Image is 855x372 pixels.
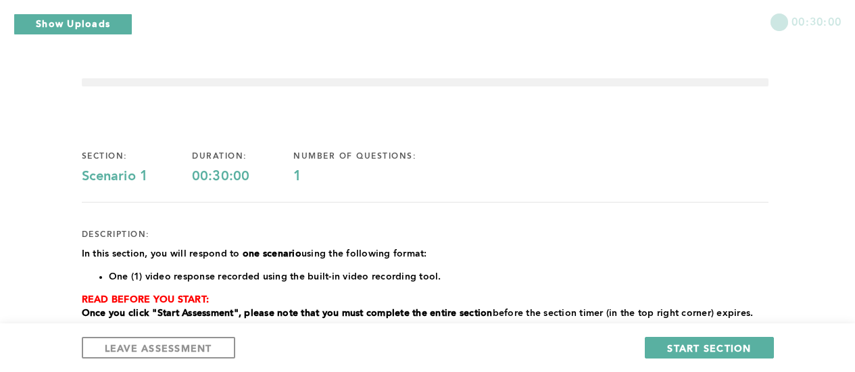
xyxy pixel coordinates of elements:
[82,230,150,240] div: description:
[192,151,293,162] div: duration:
[105,342,212,354] span: LEAVE ASSESSMENT
[82,249,243,259] span: In this section, you will respond to
[301,249,427,259] span: using the following format:
[293,151,460,162] div: number of questions:
[645,337,773,358] button: START SECTION
[82,295,210,304] strong: READ BEFORE YOU START:
[791,14,841,29] span: 00:30:00
[192,169,293,185] div: 00:30:00
[82,151,193,162] div: section:
[243,249,301,259] strong: one scenario
[14,14,132,35] button: Show Uploads
[82,309,493,318] strong: Once you click "Start Assessment", please note that you must complete the entire section
[109,272,441,282] span: One (1) video response recorded using the built-in video recording tool.
[82,169,193,185] div: Scenario 1
[82,337,235,358] button: LEAVE ASSESSMENT
[293,169,460,185] div: 1
[667,342,751,354] span: START SECTION
[82,307,768,320] p: before the section timer (in the top right corner) expires.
